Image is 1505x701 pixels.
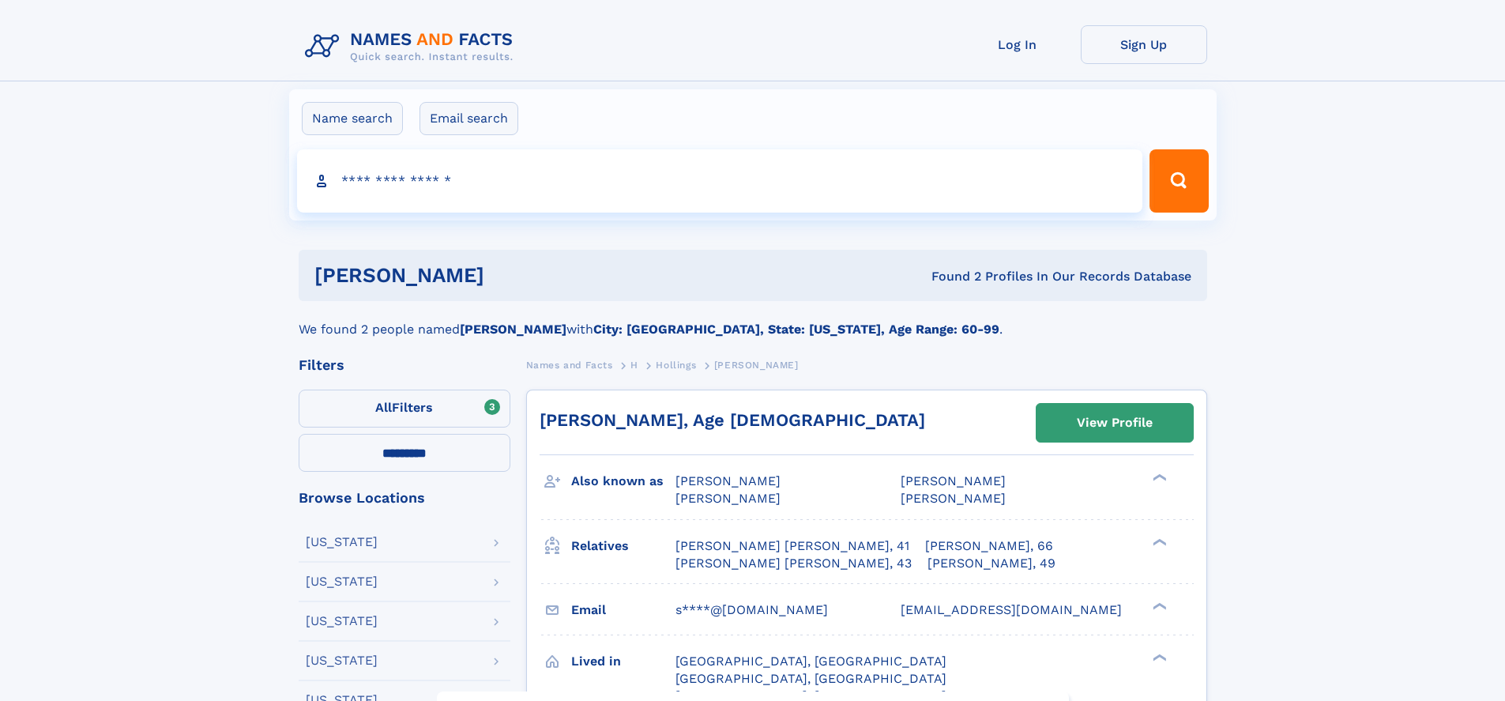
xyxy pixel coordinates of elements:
[526,355,613,375] a: Names and Facts
[299,358,510,372] div: Filters
[299,491,510,505] div: Browse Locations
[460,322,566,337] b: [PERSON_NAME]
[675,555,912,572] a: [PERSON_NAME] [PERSON_NAME], 43
[299,301,1207,339] div: We found 2 people named with .
[708,268,1191,285] div: Found 2 Profiles In Our Records Database
[306,575,378,588] div: [US_STATE]
[675,491,781,506] span: [PERSON_NAME]
[571,648,675,675] h3: Lived in
[299,25,526,68] img: Logo Names and Facts
[656,355,696,375] a: Hollings
[675,537,909,555] a: [PERSON_NAME] [PERSON_NAME], 41
[1037,404,1193,442] a: View Profile
[375,400,392,415] span: All
[1149,473,1168,483] div: ❯
[954,25,1081,64] a: Log In
[927,555,1055,572] a: [PERSON_NAME], 49
[306,654,378,667] div: [US_STATE]
[1077,405,1153,441] div: View Profile
[925,537,1053,555] a: [PERSON_NAME], 66
[656,360,696,371] span: Hollings
[571,468,675,495] h3: Also known as
[630,360,638,371] span: H
[302,102,403,135] label: Name search
[675,671,946,686] span: [GEOGRAPHIC_DATA], [GEOGRAPHIC_DATA]
[420,102,518,135] label: Email search
[1149,601,1168,611] div: ❯
[901,473,1006,488] span: [PERSON_NAME]
[714,360,799,371] span: [PERSON_NAME]
[299,390,510,428] label: Filters
[571,533,675,560] h3: Relatives
[297,149,1143,213] input: search input
[1149,149,1208,213] button: Search Button
[540,410,925,430] a: [PERSON_NAME], Age [DEMOGRAPHIC_DATA]
[1081,25,1207,64] a: Sign Up
[675,473,781,488] span: [PERSON_NAME]
[571,597,675,624] h3: Email
[314,266,708,285] h1: [PERSON_NAME]
[901,602,1122,617] span: [EMAIL_ADDRESS][DOMAIN_NAME]
[675,654,946,669] span: [GEOGRAPHIC_DATA], [GEOGRAPHIC_DATA]
[1149,537,1168,547] div: ❯
[306,536,378,548] div: [US_STATE]
[630,355,638,375] a: H
[1149,652,1168,662] div: ❯
[593,322,999,337] b: City: [GEOGRAPHIC_DATA], State: [US_STATE], Age Range: 60-99
[901,491,1006,506] span: [PERSON_NAME]
[306,615,378,628] div: [US_STATE]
